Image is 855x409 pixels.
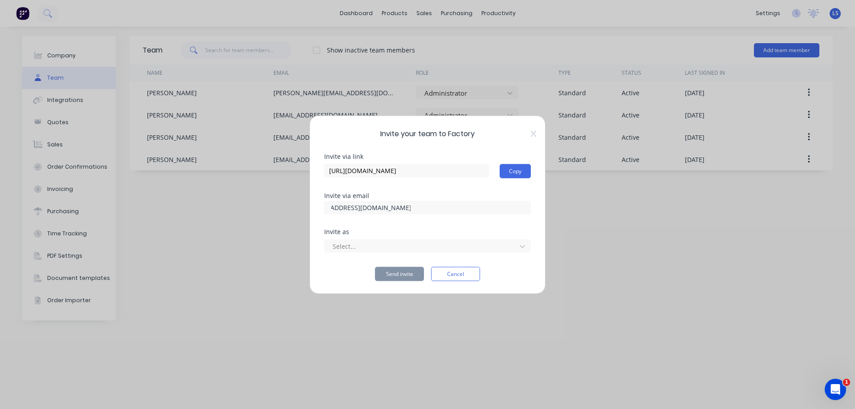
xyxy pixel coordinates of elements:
[324,228,531,235] div: Invite as
[324,153,531,159] div: Invite via link
[431,267,480,281] button: Cancel
[843,379,850,386] span: 1
[825,379,846,400] iframe: Intercom live chat
[324,128,531,139] span: Invite your team to Factory
[324,192,531,198] div: Invite via email
[375,267,424,281] button: Send invite
[326,201,415,214] input: Enter email address
[500,164,531,178] button: Copy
